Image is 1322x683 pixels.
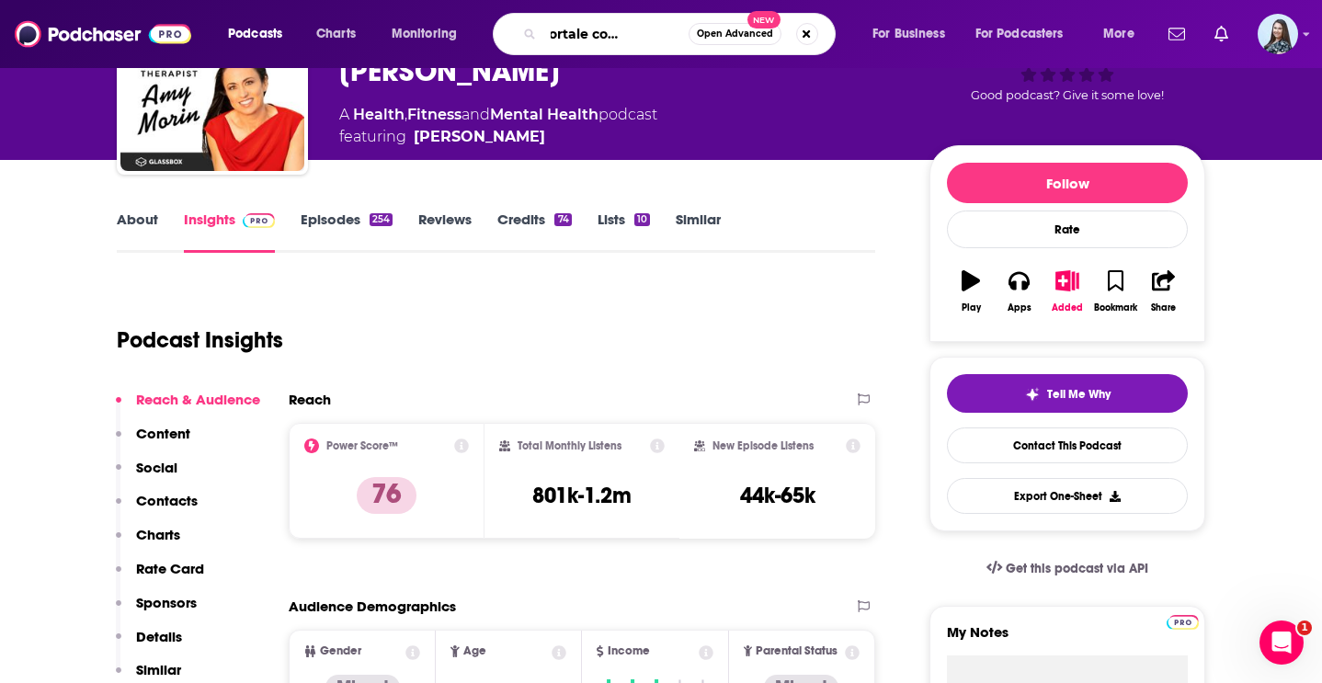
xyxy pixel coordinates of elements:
a: Health [353,106,405,123]
button: Apps [995,258,1043,324]
img: Podchaser Pro [243,213,275,228]
a: Fitness [407,106,462,123]
span: Income [608,645,650,657]
a: Show notifications dropdown [1161,18,1192,50]
span: Monitoring [392,21,457,47]
div: Search podcasts, credits, & more... [510,13,853,55]
button: Follow [947,163,1188,203]
p: Sponsors [136,594,197,611]
div: Added [1052,302,1083,313]
p: Reach & Audience [136,391,260,408]
button: Content [116,425,190,459]
a: Lists10 [598,211,650,253]
img: Podchaser - Follow, Share and Rate Podcasts [15,17,191,51]
img: User Profile [1258,14,1298,54]
h1: Podcast Insights [117,326,283,354]
button: Play [947,258,995,324]
button: Reach & Audience [116,391,260,425]
a: Charts [304,19,367,49]
iframe: Intercom live chat [1259,620,1304,665]
span: Tell Me Why [1047,387,1111,402]
div: 74 [554,213,571,226]
button: open menu [1090,19,1157,49]
p: Contacts [136,492,198,509]
span: Age [463,645,486,657]
a: Similar [676,211,721,253]
img: tell me why sparkle [1025,387,1040,402]
span: Good podcast? Give it some love! [971,88,1164,102]
a: Get this podcast via API [972,546,1163,591]
span: Podcasts [228,21,282,47]
p: Similar [136,661,181,678]
h2: Total Monthly Listens [518,439,621,452]
a: InsightsPodchaser Pro [184,211,275,253]
span: featuring [339,126,657,148]
span: More [1103,21,1134,47]
a: Credits74 [497,211,571,253]
h2: Power Score™ [326,439,398,452]
h2: Reach [289,391,331,408]
p: Rate Card [136,560,204,577]
span: For Podcasters [975,21,1064,47]
button: Open AdvancedNew [689,23,781,45]
p: Content [136,425,190,442]
h2: New Episode Listens [712,439,814,452]
h2: Audience Demographics [289,598,456,615]
button: open menu [963,19,1090,49]
a: Reviews [418,211,472,253]
p: Social [136,459,177,476]
label: My Notes [947,623,1188,655]
span: Gender [320,645,361,657]
span: For Business [872,21,945,47]
a: Pro website [1167,612,1199,630]
button: Share [1140,258,1188,324]
h3: 44k-65k [740,482,815,509]
p: Details [136,628,182,645]
button: Sponsors [116,594,197,628]
button: Contacts [116,492,198,526]
a: Amy Morin [414,126,545,148]
div: A podcast [339,104,657,148]
a: Mental Health [490,106,598,123]
button: Added [1043,258,1091,324]
p: 76 [357,477,416,514]
div: Apps [1008,302,1031,313]
div: Rate [947,211,1188,248]
input: Search podcasts, credits, & more... [543,19,689,49]
div: Bookmark [1094,302,1137,313]
a: About [117,211,158,253]
button: open menu [860,19,968,49]
a: Contact This Podcast [947,427,1188,463]
button: tell me why sparkleTell Me Why [947,374,1188,413]
button: Charts [116,526,180,560]
button: Bookmark [1091,258,1139,324]
span: Logged in as brookefortierpr [1258,14,1298,54]
a: Episodes254 [301,211,393,253]
img: Podchaser Pro [1167,615,1199,630]
div: 10 [634,213,650,226]
h3: 801k-1.2m [532,482,632,509]
a: Show notifications dropdown [1207,18,1236,50]
span: New [747,11,781,28]
span: , [405,106,407,123]
button: Social [116,459,177,493]
button: Details [116,628,182,662]
span: 1 [1297,620,1312,635]
span: Open Advanced [697,29,773,39]
p: Charts [136,526,180,543]
button: open menu [215,19,306,49]
div: Play [962,302,981,313]
button: open menu [379,19,481,49]
button: Rate Card [116,560,204,594]
div: 254 [370,213,393,226]
span: Get this podcast via API [1006,561,1148,576]
span: Parental Status [756,645,838,657]
span: and [462,106,490,123]
span: Charts [316,21,356,47]
div: Share [1151,302,1176,313]
button: Export One-Sheet [947,478,1188,514]
button: Show profile menu [1258,14,1298,54]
